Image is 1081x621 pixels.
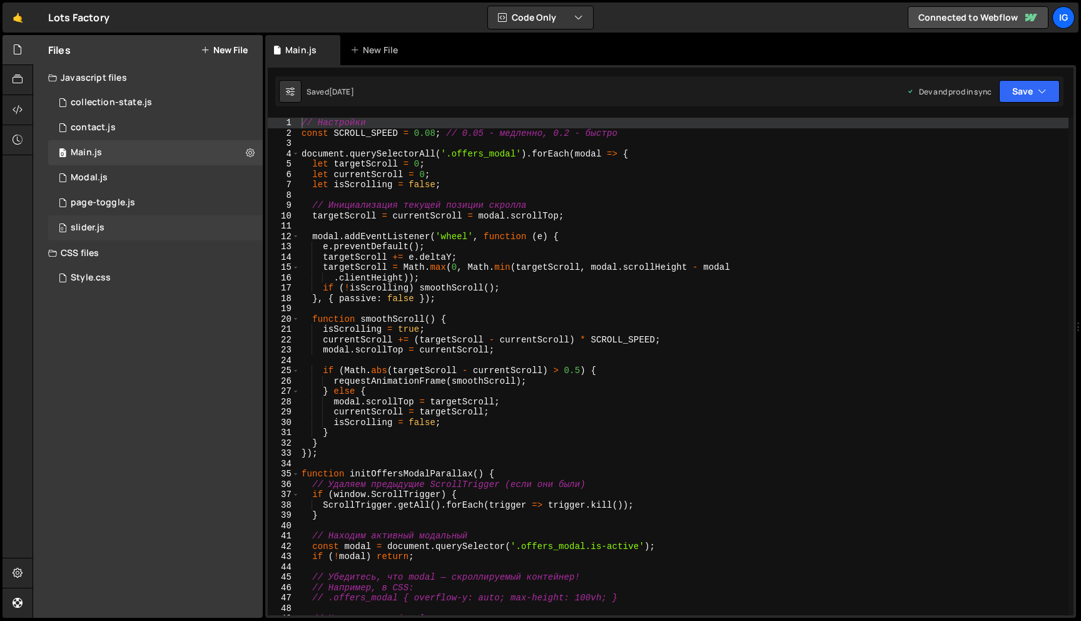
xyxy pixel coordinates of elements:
div: 14 [268,252,300,263]
div: 14475/43604.js [48,165,263,190]
button: Code Only [488,6,593,29]
a: 🤙 [3,3,33,33]
div: 31 [268,428,300,438]
div: 27 [268,386,300,397]
div: page-toggle.js [71,197,135,208]
div: Javascript files [33,65,263,90]
div: 14475/43786.js [48,90,263,115]
div: 3 [268,138,300,149]
div: 41 [268,531,300,541]
div: 23 [268,345,300,356]
div: 40 [268,521,300,531]
div: 25 [268,366,300,376]
div: 46 [268,583,300,593]
div: slider.js [71,222,104,234]
div: 2 [268,128,300,139]
div: 16 [268,273,300,284]
div: Main.js [71,147,102,158]
div: 14475/43577.css [48,265,263,290]
div: 21 [268,324,300,335]
div: Main.js [285,44,317,56]
div: 14475/43711.js [48,215,263,240]
div: 36 [268,480,300,490]
div: 43 [268,552,300,562]
div: 30 [268,418,300,428]
div: Lots Factory [48,10,109,25]
div: [DATE] [329,86,354,97]
div: 8 [268,190,300,201]
div: 47 [268,593,300,603]
div: 11 [268,221,300,232]
div: 4 [268,149,300,160]
div: 32 [268,438,300,449]
div: 20 [268,314,300,325]
div: 38 [268,500,300,511]
div: collection-state.js [71,97,152,108]
a: Ig [1052,6,1075,29]
div: 37 [268,490,300,500]
div: 34 [268,459,300,470]
span: 0 [59,149,66,159]
div: Style.css [71,272,111,284]
button: New File [201,45,248,55]
div: 5 [268,159,300,170]
button: Save [999,80,1060,103]
div: 7 [268,180,300,190]
div: 24 [268,356,300,366]
h2: Files [48,43,71,57]
div: 15 [268,262,300,273]
div: 18 [268,294,300,304]
div: 44 [268,562,300,573]
a: Connected to Webflow [908,6,1048,29]
div: 39 [268,510,300,521]
div: 26 [268,376,300,387]
span: 0 [59,224,66,234]
div: New File [350,44,403,56]
div: 13 [268,242,300,252]
div: 14475/37296.js [48,140,263,165]
div: contact.js [71,122,116,133]
div: 6 [268,170,300,180]
div: CSS files [33,240,263,265]
div: 12 [268,232,300,242]
div: Modal.js [71,172,108,183]
div: 10 [268,211,300,222]
div: 1 [268,118,300,128]
div: 33 [268,448,300,459]
div: 14475/43546.js [48,190,263,215]
div: 17 [268,283,300,294]
div: 35 [268,469,300,480]
div: Saved [307,86,354,97]
div: 22 [268,335,300,346]
div: 45 [268,572,300,583]
div: 19 [268,304,300,314]
div: 29 [268,407,300,418]
div: 42 [268,541,300,552]
div: Dev and prod in sync [906,86,992,97]
div: 28 [268,397,300,408]
div: 48 [268,603,300,614]
div: 14475/43612.js [48,115,263,140]
div: 9 [268,200,300,211]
